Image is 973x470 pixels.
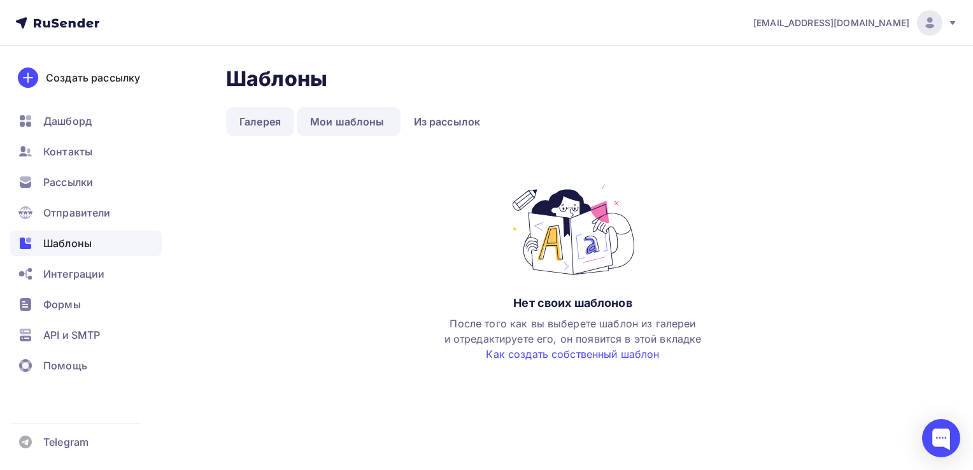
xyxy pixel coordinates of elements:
span: Дашборд [43,113,92,129]
span: Формы [43,297,81,312]
span: Интеграции [43,266,104,281]
a: Мои шаблоны [297,107,398,136]
div: Создать рассылку [46,70,140,85]
span: Рассылки [43,174,93,190]
span: [EMAIL_ADDRESS][DOMAIN_NAME] [753,17,909,29]
a: [EMAIL_ADDRESS][DOMAIN_NAME] [753,10,958,36]
span: API и SMTP [43,327,100,343]
a: Контакты [10,139,162,164]
span: Шаблоны [43,236,92,251]
span: Отправители [43,205,111,220]
a: Отправители [10,200,162,225]
span: После того как вы выберете шаблон из галереи и отредактируете его, он появится в этой вкладке [444,317,702,360]
a: Галерея [226,107,294,136]
a: Из рассылок [401,107,494,136]
h2: Шаблоны [226,66,327,92]
a: Как создать собственный шаблон [486,348,659,360]
a: Шаблоны [10,231,162,256]
a: Дашборд [10,108,162,134]
span: Помощь [43,358,87,373]
a: Рассылки [10,169,162,195]
div: Нет своих шаблонов [513,296,632,311]
span: Telegram [43,434,89,450]
span: Контакты [43,144,92,159]
a: Формы [10,292,162,317]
